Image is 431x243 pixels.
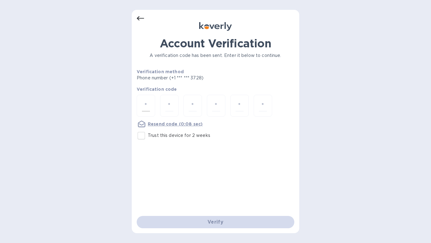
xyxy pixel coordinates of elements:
p: Trust this device for 2 weeks [148,132,210,139]
b: Verification method [137,69,184,74]
p: Verification code [137,86,294,92]
u: Resend code (0:08 sec) [148,121,203,126]
h1: Account Verification [137,37,294,50]
p: A verification code has been sent. Enter it below to continue. [137,52,294,59]
p: Phone number (+1 *** *** 3728) [137,75,251,81]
